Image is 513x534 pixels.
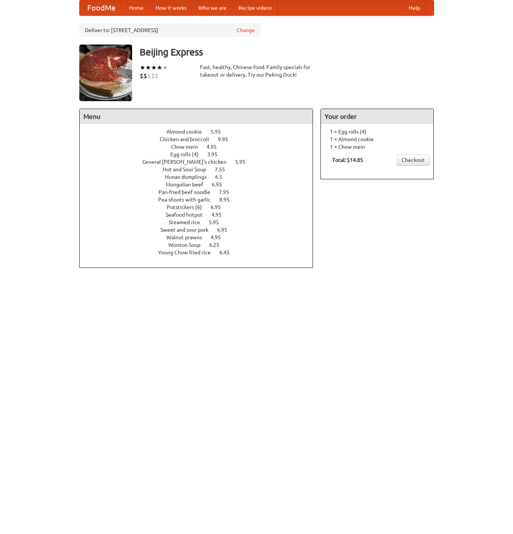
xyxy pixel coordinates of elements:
[160,227,216,233] span: Sweet and sour pork
[158,249,218,255] span: Young Chow fried rice
[166,182,236,188] a: Mongolian beef 6.95
[123,0,149,15] a: Home
[149,0,193,15] a: How it works
[158,197,243,203] a: Pea shoots with garlic 8.95
[142,159,259,165] a: General [PERSON_NAME]'s chicken 5.95
[207,151,225,157] span: 3.95
[235,159,253,165] span: 5.95
[209,242,227,248] span: 6.25
[211,129,228,135] span: 5.95
[166,234,210,240] span: Walnut prawns
[143,72,147,80] li: $
[151,72,155,80] li: $
[211,212,229,218] span: 4.95
[160,136,217,142] span: Chicken and broccoli
[325,143,430,151] li: 1 × Chow mein
[219,189,237,195] span: 7.95
[209,219,226,225] span: 5.95
[159,189,243,195] a: Pan-fried beef noodle 7.95
[212,182,230,188] span: 6.95
[233,0,278,15] a: Recipe videos
[325,128,430,135] li: 1 × Egg rolls (4)
[169,219,208,225] span: Steamed rice
[171,144,231,150] a: Chow mein 4.95
[325,135,430,143] li: 1 × Almond cookie
[237,26,255,34] a: Change
[166,129,235,135] a: Almond cookie 5.95
[403,0,426,15] a: Help
[219,197,237,203] span: 8.95
[140,45,434,60] h3: Beijing Express
[166,234,235,240] a: Walnut prawns 4.95
[142,159,234,165] span: General [PERSON_NAME]'s chicken
[170,151,206,157] span: Egg rolls (4)
[166,212,236,218] a: Seafood hotpot 4.95
[170,151,231,157] a: Egg rolls (4) 3.95
[219,249,237,255] span: 6.45
[206,144,224,150] span: 4.95
[166,129,210,135] span: Almond cookie
[158,197,218,203] span: Pea shoots with garlic
[168,242,233,248] a: Wonton Soup 6.25
[169,219,233,225] a: Steamed rice 5.95
[215,174,230,180] span: 6.5
[158,249,243,255] a: Young Chow fried rice 6.45
[200,63,313,78] div: Fast, healthy, Chinese food. Family specials for takeout or delivery. Try our Peking Duck!
[218,136,236,142] span: 9.95
[171,144,205,150] span: Chow mein
[167,204,235,210] a: Potstickers (6) 6.95
[157,63,162,72] li: ★
[151,63,157,72] li: ★
[160,227,241,233] a: Sweet and sour pork 6.95
[168,242,208,248] span: Wonton Soup
[166,212,210,218] span: Seafood hotpot
[321,109,433,124] h4: Your order
[162,63,168,72] li: ★
[215,166,233,172] span: 7.55
[79,45,132,101] img: angular.jpg
[80,0,123,15] a: FoodMe
[217,227,235,233] span: 6.95
[211,234,228,240] span: 4.95
[159,189,218,195] span: Pan-fried beef noodle
[163,166,214,172] span: Hot and Sour Soup
[155,72,159,80] li: $
[80,109,313,124] h4: Menu
[140,63,145,72] li: ★
[165,174,236,180] a: Hunan dumplings 6.5
[397,154,430,166] a: Checkout
[332,157,363,163] b: Total: $14.85
[163,166,239,172] a: Hot and Sour Soup 7.55
[167,204,210,210] span: Potstickers (6)
[145,63,151,72] li: ★
[147,72,151,80] li: $
[166,182,211,188] span: Mongolian beef
[79,23,260,37] div: Deliver to: [STREET_ADDRESS]
[140,72,143,80] li: $
[165,174,214,180] span: Hunan dumplings
[160,136,242,142] a: Chicken and broccoli 9.95
[211,204,228,210] span: 6.95
[193,0,233,15] a: Who we are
